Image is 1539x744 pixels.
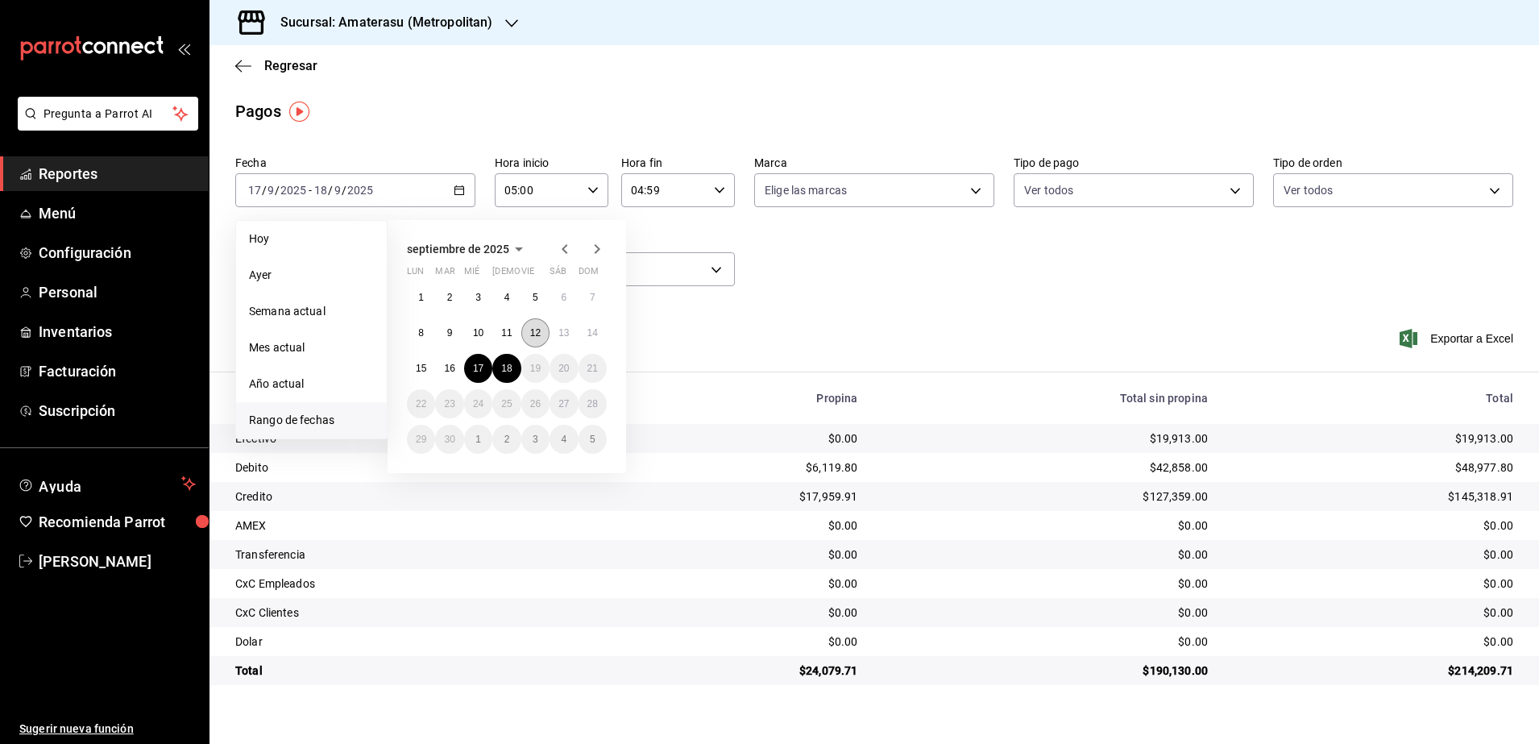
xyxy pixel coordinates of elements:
button: Regresar [235,58,317,73]
button: 13 de septiembre de 2025 [550,318,578,347]
span: / [275,184,280,197]
button: Exportar a Excel [1403,329,1513,348]
div: $214,209.71 [1234,663,1513,679]
span: / [262,184,267,197]
abbr: 18 de septiembre de 2025 [501,363,512,374]
label: Hora fin [621,157,735,168]
img: Tooltip marker [289,102,309,122]
button: 20 de septiembre de 2025 [550,354,578,383]
div: CxC Clientes [235,605,599,621]
label: Marca [754,157,994,168]
abbr: 16 de septiembre de 2025 [444,363,454,374]
button: 1 de octubre de 2025 [464,425,492,454]
button: 27 de septiembre de 2025 [550,389,578,418]
span: Menú [39,202,196,224]
button: 12 de septiembre de 2025 [521,318,550,347]
abbr: 22 de septiembre de 2025 [416,398,426,409]
a: Pregunta a Parrot AI [11,117,198,134]
div: Propina [625,392,858,405]
span: [PERSON_NAME] [39,551,196,572]
abbr: 17 de septiembre de 2025 [473,363,483,374]
abbr: 23 de septiembre de 2025 [444,398,454,409]
div: $0.00 [1234,517,1513,534]
span: Ver todos [1284,182,1333,198]
div: $0.00 [884,605,1209,621]
button: 15 de septiembre de 2025 [407,354,435,383]
abbr: 2 de octubre de 2025 [504,434,510,445]
span: / [342,184,346,197]
div: CxC Empleados [235,576,599,592]
button: 28 de septiembre de 2025 [579,389,607,418]
button: 2 de octubre de 2025 [492,425,521,454]
abbr: 7 de septiembre de 2025 [590,292,595,303]
div: Total [1234,392,1513,405]
abbr: 2 de septiembre de 2025 [447,292,453,303]
div: $0.00 [1234,576,1513,592]
abbr: 27 de septiembre de 2025 [558,398,569,409]
abbr: 15 de septiembre de 2025 [416,363,426,374]
button: 2 de septiembre de 2025 [435,283,463,312]
abbr: 21 de septiembre de 2025 [587,363,598,374]
abbr: 5 de octubre de 2025 [590,434,595,445]
abbr: 30 de septiembre de 2025 [444,434,454,445]
abbr: 1 de septiembre de 2025 [418,292,424,303]
span: Ayer [249,267,374,284]
span: Ayuda [39,474,175,493]
button: 9 de septiembre de 2025 [435,318,463,347]
span: Semana actual [249,303,374,320]
abbr: 20 de septiembre de 2025 [558,363,569,374]
button: 11 de septiembre de 2025 [492,318,521,347]
div: Transferencia [235,547,599,563]
label: Hora inicio [495,157,608,168]
button: 6 de septiembre de 2025 [550,283,578,312]
abbr: 8 de septiembre de 2025 [418,327,424,339]
abbr: 12 de septiembre de 2025 [530,327,541,339]
abbr: 14 de septiembre de 2025 [587,327,598,339]
div: $0.00 [625,634,858,650]
abbr: lunes [407,266,424,283]
div: $0.00 [625,430,858,447]
button: 16 de septiembre de 2025 [435,354,463,383]
button: 17 de septiembre de 2025 [464,354,492,383]
button: 4 de septiembre de 2025 [492,283,521,312]
span: Recomienda Parrot [39,511,196,533]
button: 10 de septiembre de 2025 [464,318,492,347]
input: -- [334,184,342,197]
abbr: sábado [550,266,566,283]
span: Suscripción [39,400,196,422]
button: Pregunta a Parrot AI [18,97,198,131]
button: 23 de septiembre de 2025 [435,389,463,418]
span: Facturación [39,360,196,382]
abbr: 5 de septiembre de 2025 [533,292,538,303]
button: 22 de septiembre de 2025 [407,389,435,418]
input: ---- [280,184,307,197]
button: 8 de septiembre de 2025 [407,318,435,347]
button: 24 de septiembre de 2025 [464,389,492,418]
div: $48,977.80 [1234,459,1513,476]
span: Personal [39,281,196,303]
div: $0.00 [625,547,858,563]
abbr: martes [435,266,454,283]
span: Pregunta a Parrot AI [44,106,173,123]
button: 29 de septiembre de 2025 [407,425,435,454]
span: Reportes [39,163,196,185]
abbr: 25 de septiembre de 2025 [501,398,512,409]
abbr: 1 de octubre de 2025 [475,434,481,445]
button: 7 de septiembre de 2025 [579,283,607,312]
button: septiembre de 2025 [407,239,529,259]
div: $0.00 [884,517,1209,534]
abbr: 3 de octubre de 2025 [533,434,538,445]
abbr: miércoles [464,266,479,283]
abbr: jueves [492,266,587,283]
div: $0.00 [625,576,858,592]
span: / [328,184,333,197]
button: 5 de septiembre de 2025 [521,283,550,312]
input: -- [267,184,275,197]
button: 3 de octubre de 2025 [521,425,550,454]
span: Regresar [264,58,317,73]
div: Total sin propina [884,392,1209,405]
abbr: 9 de septiembre de 2025 [447,327,453,339]
div: Debito [235,459,599,476]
